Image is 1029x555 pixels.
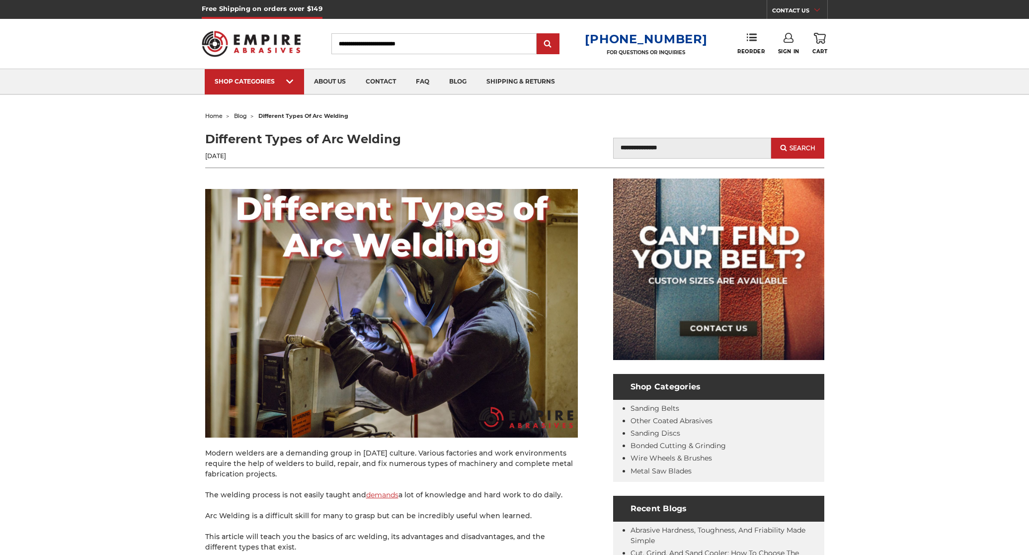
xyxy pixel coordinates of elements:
[790,145,815,152] span: Search
[737,33,765,54] a: Reorder
[772,5,827,19] a: CONTACT US
[538,34,558,54] input: Submit
[304,69,356,94] a: about us
[631,429,680,438] a: Sanding Discs
[631,404,679,413] a: Sanding Belts
[439,69,476,94] a: blog
[205,112,223,119] a: home
[771,138,824,159] button: Search
[631,526,805,545] a: Abrasive Hardness, Toughness, and Friability Made Simple
[205,511,578,521] p: Arc Welding is a difficult skill for many to grasp but can be incredibly useful when learned.
[812,48,827,55] span: Cart
[613,374,824,400] h4: Shop Categories
[631,441,726,450] a: Bonded Cutting & Grinding
[778,48,799,55] span: Sign In
[366,490,398,499] a: demands
[613,179,824,360] img: promo banner for custom belts.
[585,49,707,56] p: FOR QUESTIONS OR INQUIRIES
[205,532,578,553] p: This article will teach you the basics of arc welding, its advantages and disadvantages, and the ...
[215,78,294,85] div: SHOP CATEGORIES
[631,416,712,425] a: Other Coated Abrasives
[234,112,247,119] a: blog
[205,448,578,479] p: Modern welders are a demanding group in [DATE] culture. Various factories and work environments r...
[613,496,824,522] h4: Recent Blogs
[406,69,439,94] a: faq
[737,48,765,55] span: Reorder
[356,69,406,94] a: contact
[476,69,565,94] a: shipping & returns
[258,112,348,119] span: different types of arc welding
[205,189,578,438] img: Different types of arc welding blog header - image of woman welder performing tig weld on metal
[585,32,707,46] a: [PHONE_NUMBER]
[205,152,515,161] p: [DATE]
[631,454,712,462] a: Wire Wheels & Brushes
[202,24,301,63] img: Empire Abrasives
[205,490,578,500] p: The welding process is not easily taught and a lot of knowledge and hard work to do daily.
[205,130,515,148] h1: Different Types of Arc Welding
[812,33,827,55] a: Cart
[631,466,692,475] a: Metal Saw Blades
